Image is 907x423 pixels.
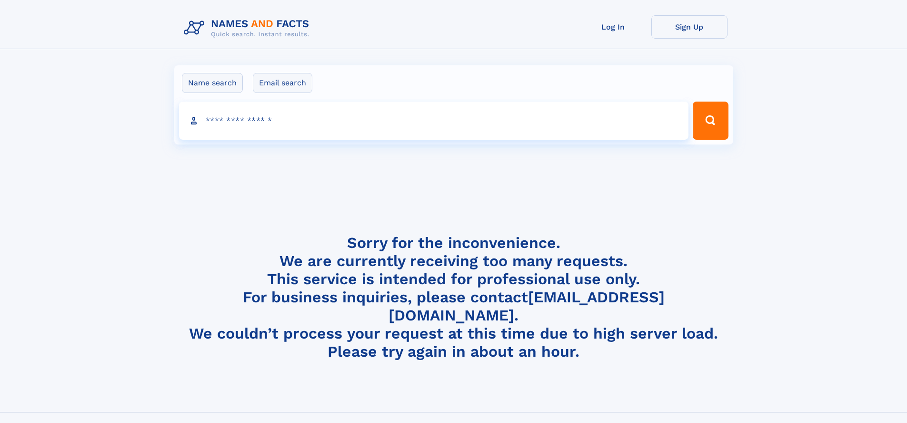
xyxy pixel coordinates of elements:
[180,234,728,361] h4: Sorry for the inconvenience. We are currently receiving too many requests. This service is intend...
[651,15,728,39] a: Sign Up
[389,288,665,324] a: [EMAIL_ADDRESS][DOMAIN_NAME]
[180,15,317,41] img: Logo Names and Facts
[253,73,312,93] label: Email search
[693,102,728,140] button: Search Button
[182,73,243,93] label: Name search
[179,102,689,140] input: search input
[575,15,651,39] a: Log In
